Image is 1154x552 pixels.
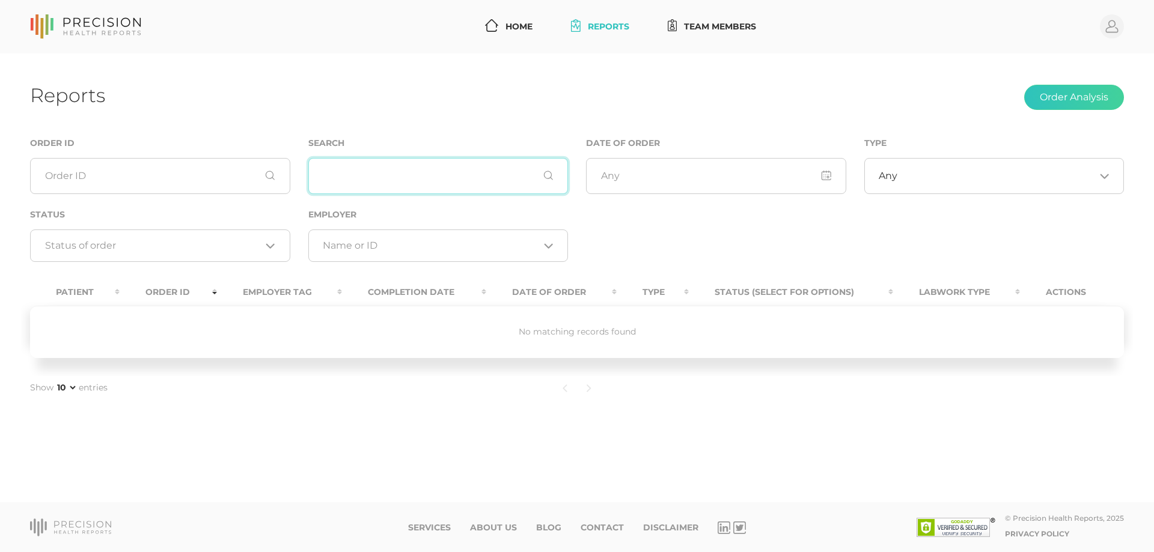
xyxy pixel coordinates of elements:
th: Patient : activate to sort column ascending [30,279,120,306]
a: Contact [581,523,624,533]
a: Reports [566,16,634,38]
select: Showentries [55,381,78,393]
a: Blog [536,523,561,533]
label: Employer [308,210,356,220]
th: Labwork Type : activate to sort column ascending [893,279,1020,306]
a: Team Members [663,16,762,38]
label: Search [308,138,344,148]
input: Any [586,158,846,194]
th: Completion Date : activate to sort column ascending [342,279,487,306]
a: Disclaimer [643,523,698,533]
a: Privacy Policy [1005,529,1069,538]
span: Any [879,170,897,182]
label: Order ID [30,138,75,148]
th: Order ID : activate to sort column ascending [120,279,217,306]
div: Search for option [30,229,290,262]
label: Show entries [30,381,108,394]
div: Search for option [308,229,569,262]
th: Actions [1020,279,1124,306]
th: Status (Select for Options) : activate to sort column ascending [689,279,893,306]
th: Date Of Order : activate to sort column ascending [486,279,617,306]
th: Employer Tag : activate to sort column ascending [217,279,342,306]
a: About Us [470,523,517,533]
div: Search for option [864,158,1125,194]
th: Type : activate to sort column ascending [617,279,689,306]
img: SSL site seal - click to verify [917,518,995,537]
input: Search for option [897,170,1095,182]
div: © Precision Health Reports, 2025 [1005,514,1124,523]
a: Home [480,16,537,38]
input: Search for option [323,240,539,252]
label: Type [864,138,887,148]
td: No matching records found [30,306,1124,358]
h1: Reports [30,83,105,107]
label: Status [30,210,65,220]
input: Order ID [30,158,290,194]
button: Order Analysis [1024,85,1124,110]
a: Services [408,523,451,533]
label: Date of Order [586,138,660,148]
input: First or Last Name [308,158,569,194]
input: Search for option [45,240,261,252]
